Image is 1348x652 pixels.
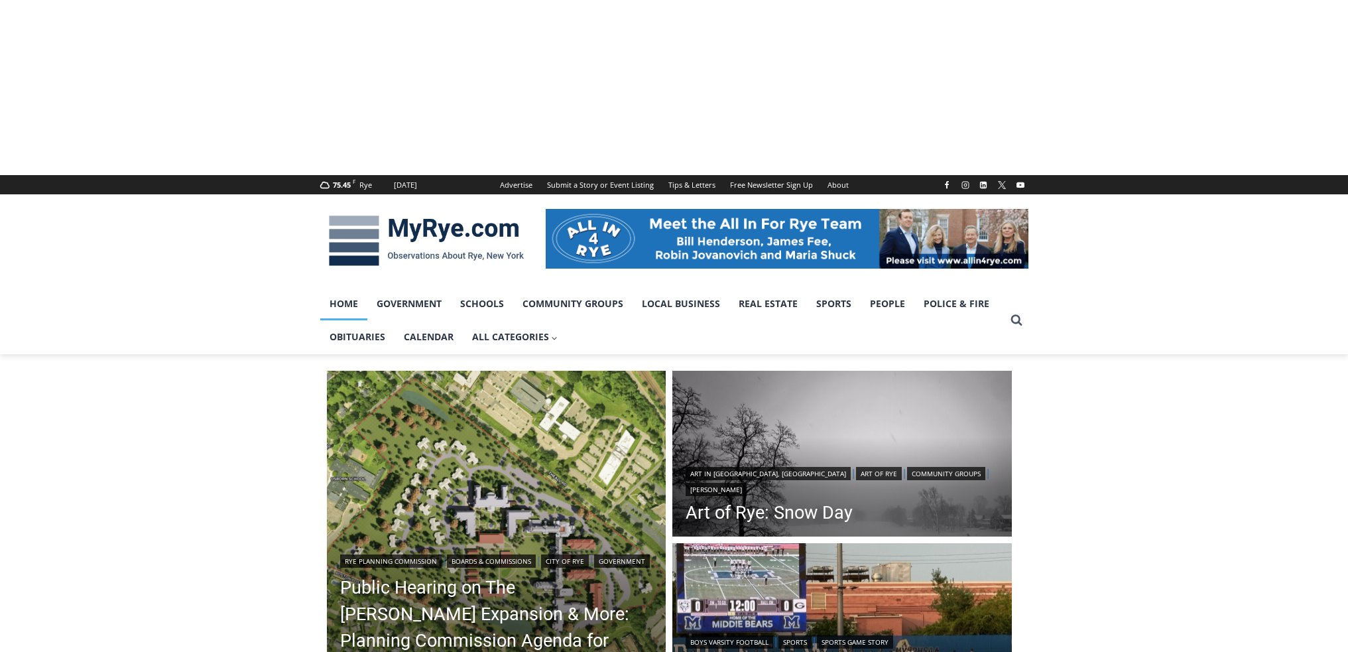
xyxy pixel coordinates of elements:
[957,177,973,193] a: Instagram
[451,287,513,320] a: Schools
[907,467,985,480] a: Community Groups
[994,177,1010,193] a: X
[778,635,812,649] a: Sports
[633,287,729,320] a: Local Business
[395,320,463,354] a: Calendar
[729,287,807,320] a: Real Estate
[394,179,417,191] div: [DATE]
[1005,308,1028,332] button: View Search Form
[493,175,540,194] a: Advertise
[472,330,558,344] span: All Categories
[672,371,1012,541] a: Read More Art of Rye: Snow Day
[541,554,589,568] a: City of Rye
[672,371,1012,541] img: (PHOTO: Snow Day. Children run through the snowy landscape in search of fun. By Stacey Massey, au...
[367,287,451,320] a: Government
[320,206,532,275] img: MyRye.com
[856,467,902,480] a: Art of Rye
[686,633,999,649] div: | |
[513,287,633,320] a: Community Groups
[320,287,1005,354] nav: Primary Navigation
[807,287,861,320] a: Sports
[686,467,851,480] a: Art in [GEOGRAPHIC_DATA], [GEOGRAPHIC_DATA]
[861,287,914,320] a: People
[686,635,773,649] a: Boys Varsity Football
[359,179,372,191] div: Rye
[340,554,442,568] a: Rye Planning Commission
[333,180,351,190] span: 75.45
[540,175,661,194] a: Submit a Story or Event Listing
[594,554,650,568] a: Government
[1012,177,1028,193] a: YouTube
[975,177,991,193] a: Linkedin
[340,552,653,568] div: | | |
[320,320,395,354] a: Obituaries
[463,320,568,354] a: All Categories
[661,175,723,194] a: Tips & Letters
[914,287,999,320] a: Police & Fire
[723,175,820,194] a: Free Newsletter Sign Up
[939,177,955,193] a: Facebook
[820,175,856,194] a: About
[320,287,367,320] a: Home
[686,503,999,523] a: Art of Rye: Snow Day
[686,464,999,496] div: | | |
[686,483,747,496] a: [PERSON_NAME]
[493,175,856,194] nav: Secondary Navigation
[817,635,893,649] a: Sports Game Story
[353,178,355,185] span: F
[546,209,1028,269] img: All in for Rye
[447,554,536,568] a: Boards & Commissions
